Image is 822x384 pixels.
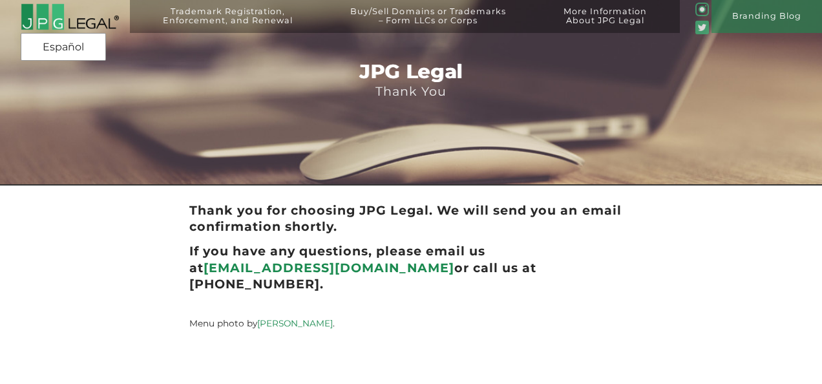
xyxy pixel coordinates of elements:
a: [EMAIL_ADDRESS][DOMAIN_NAME] [204,261,455,275]
a: Español [25,36,102,59]
small: Menu photo by . [189,318,335,328]
a: More InformationAbout JPG Legal [539,7,672,40]
h2: If you have any questions, please email us at or call us at [PHONE_NUMBER]. [189,243,633,292]
h2: Thank you for choosing JPG Legal. We will send you an email confirmation shortly. [189,202,633,235]
a: Buy/Sell Domains or Trademarks– Form LLCs or Corps [326,7,531,40]
a: [PERSON_NAME] [257,318,333,328]
img: 2016-logo-black-letters-3-r.png [21,3,120,30]
img: glyph-logo_May2016-green3-90.png [695,3,709,16]
a: Trademark Registration,Enforcement, and Renewal [138,7,318,40]
img: Twitter_Social_Icon_Rounded_Square_Color-mid-green3-90.png [695,21,709,34]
